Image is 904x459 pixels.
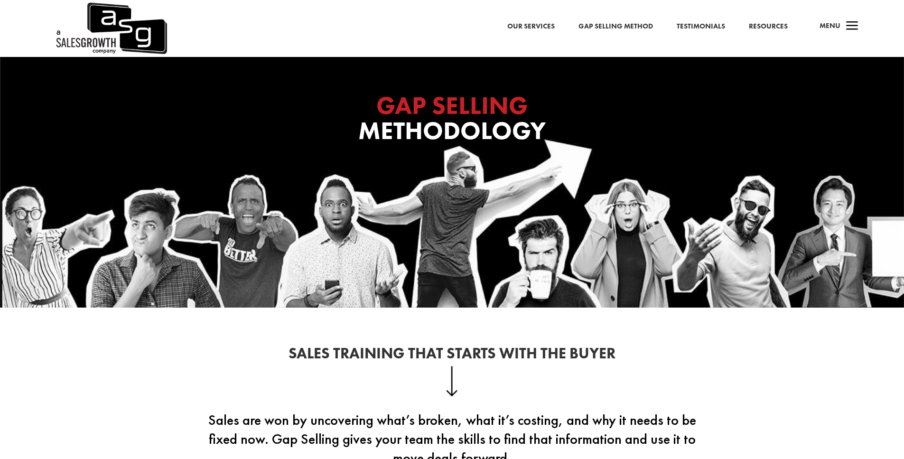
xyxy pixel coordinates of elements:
a: Our Services [507,20,555,33]
span: GAP SELLING [376,89,528,122]
h2: Sales Training That Starts With the Buyer [196,346,708,366]
img: down-arrow [446,366,458,396]
span: Menu [820,21,840,30]
a: Testimonials [677,20,725,33]
span: a [843,17,862,36]
h1: Methodology [262,93,642,148]
a: Gap Selling Method [578,20,653,33]
a: Resources [749,20,788,33]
